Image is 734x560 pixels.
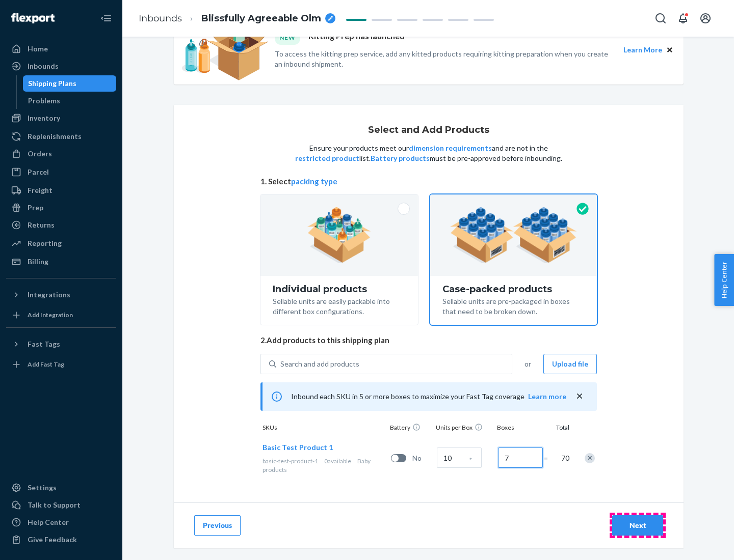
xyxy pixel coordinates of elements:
[28,311,73,319] div: Add Integration
[546,423,571,434] div: Total
[6,336,116,352] button: Fast Tags
[6,480,116,496] a: Settings
[324,457,351,465] span: 0 available
[28,96,60,106] div: Problems
[450,207,577,263] img: case-pack.59cecea509d18c883b923b81aeac6d0b.png
[623,44,662,55] button: Learn More
[442,284,585,294] div: Case-packed products
[409,143,492,153] button: dimension requirements
[6,164,116,180] a: Parcel
[139,13,182,24] a: Inbounds
[368,125,489,135] h1: Select and Add Products
[714,254,734,306] button: Help Center
[6,254,116,270] a: Billing
[280,359,359,369] div: Search and add products
[437,447,482,468] input: Case Quantity
[6,200,116,216] a: Prep
[201,12,321,25] span: Blissfully Agreeable Olm
[260,423,388,434] div: SKUs
[6,235,116,251] a: Reporting
[96,8,116,29] button: Close Navigation
[574,391,585,402] button: close
[6,41,116,57] a: Home
[6,58,116,74] a: Inbounds
[130,4,344,34] ol: breadcrumbs
[295,153,359,163] button: restricted product
[442,294,585,317] div: Sellable units are pre-packaged in boxes that need to be broken down.
[263,442,333,453] button: Basic Test Product 1
[28,290,70,300] div: Integrations
[434,423,495,434] div: Units per Box
[6,356,116,373] a: Add Fast Tag
[11,13,55,23] img: Flexport logo
[28,517,69,527] div: Help Center
[273,284,406,294] div: Individual products
[28,339,60,349] div: Fast Tags
[6,307,116,323] a: Add Integration
[263,457,318,465] span: basic-test-product-1
[371,153,430,163] button: Battery products
[28,167,49,177] div: Parcel
[28,535,77,545] div: Give Feedback
[28,113,60,123] div: Inventory
[275,49,614,69] p: To access the kitting prep service, add any kitted products requiring kitting preparation when yo...
[6,217,116,233] a: Returns
[294,143,563,163] p: Ensure your products meet our and are not in the list. must be pre-approved before inbounding.
[28,257,48,267] div: Billing
[28,500,81,510] div: Talk to Support
[6,146,116,162] a: Orders
[525,359,531,369] span: or
[28,185,53,195] div: Freight
[559,453,569,463] span: 70
[6,128,116,145] a: Replenishments
[23,75,117,92] a: Shipping Plans
[585,453,595,463] div: Remove Item
[664,44,675,55] button: Close
[388,423,434,434] div: Battery
[544,453,554,463] span: =
[6,110,116,126] a: Inventory
[28,203,43,213] div: Prep
[275,31,300,44] div: NEW
[23,93,117,109] a: Problems
[673,8,693,29] button: Open notifications
[263,457,387,474] div: Baby products
[543,354,597,374] button: Upload file
[28,78,76,89] div: Shipping Plans
[695,8,716,29] button: Open account menu
[495,423,546,434] div: Boxes
[28,220,55,230] div: Returns
[28,61,59,71] div: Inbounds
[6,497,116,513] a: Talk to Support
[307,207,371,263] img: individual-pack.facf35554cb0f1810c75b2bd6df2d64e.png
[621,520,654,530] div: Next
[650,8,671,29] button: Open Search Box
[528,391,566,402] button: Learn more
[263,443,333,452] span: Basic Test Product 1
[28,238,62,248] div: Reporting
[273,294,406,317] div: Sellable units are easily packable into different box configurations.
[6,514,116,530] a: Help Center
[260,176,597,187] span: 1. Select
[498,447,543,468] input: Number of boxes
[260,335,597,346] span: 2. Add products to this shipping plan
[28,360,64,369] div: Add Fast Tag
[28,131,82,142] div: Replenishments
[412,453,433,463] span: No
[612,515,663,536] button: Next
[291,176,337,187] button: packing type
[6,182,116,199] a: Freight
[6,287,116,303] button: Integrations
[260,382,597,411] div: Inbound each SKU in 5 or more boxes to maximize your Fast Tag coverage
[28,149,52,159] div: Orders
[28,483,57,493] div: Settings
[28,44,48,54] div: Home
[308,31,405,44] p: Kitting Prep has launched
[6,531,116,548] button: Give Feedback
[194,515,241,536] button: Previous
